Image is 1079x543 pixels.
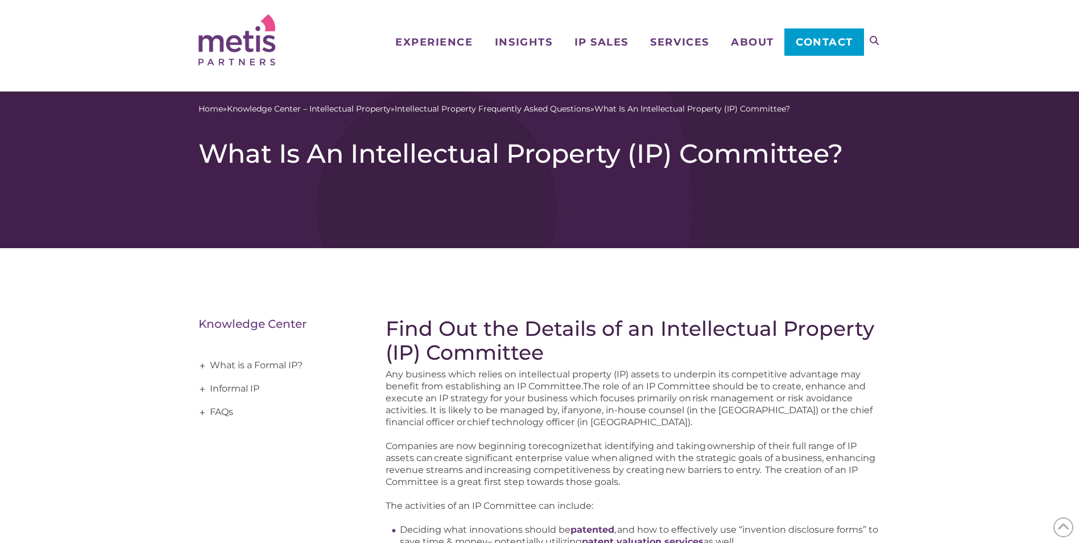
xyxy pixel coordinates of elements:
[386,441,538,451] span: Companies are now beginning to
[199,14,275,65] img: Metis Partners
[199,138,881,170] h1: What Is An Intellectual Property (IP) Committee?
[395,37,473,47] span: Experience
[199,377,352,401] a: Informal IP
[199,317,307,331] a: Knowledge Center
[784,28,863,56] a: Contact
[583,381,588,392] span: T
[199,103,790,115] span: » » »
[386,381,873,427] span: he role of an IP Committee should be to create, enhance and execute an IP strategy for your busin...
[570,524,614,535] a: patented
[196,401,209,424] span: +
[796,37,853,47] span: Contact
[199,354,352,377] a: What is a Formal IP?
[574,37,629,47] span: IP Sales
[1053,517,1073,537] span: Back to Top
[199,401,352,424] a: FAQs
[538,441,583,451] span: recognize
[395,103,590,115] a: Intellectual Property Frequently Asked Questions
[650,37,709,47] span: Services
[731,37,774,47] span: About
[594,103,790,115] span: What Is An Intellectual Property (IP) Committee?
[227,103,391,115] a: Knowledge Center – Intellectual Property
[386,441,875,487] span: full range of IP assets can create significant enterprise value when aligned with the strategic g...
[386,369,861,392] span: Any business which relies on intellectual property (IP) assets to underpin its competitive advant...
[196,378,209,401] span: +
[199,103,223,115] a: Home
[583,441,790,451] span: that identifying and taking ownership of their
[400,524,570,535] span: Deciding what innovations should be
[495,37,552,47] span: Insights
[386,316,880,364] h2: Find Out the Details of an Intellectual Property (IP) Committee
[386,500,593,511] span: The activities of an IP Committee can include:
[196,355,209,377] span: +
